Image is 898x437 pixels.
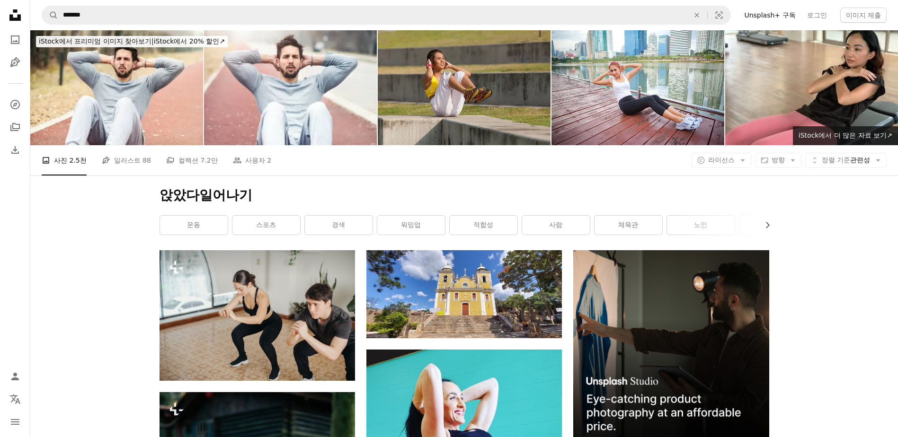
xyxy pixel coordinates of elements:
[6,412,25,431] button: 메뉴
[793,126,898,145] a: iStock에서 더 많은 자료 보기↗
[6,140,25,159] a: 다운로드 내역
[39,37,154,45] span: iStock에서 프리미엄 이미지 찾아보기 |
[822,156,850,164] span: 정렬 기준
[6,95,25,114] a: 탐색
[667,216,735,235] a: 노인
[377,216,445,235] a: 워밍업
[200,155,217,166] span: 7.2만
[708,156,735,164] span: 라이선스
[772,156,785,164] span: 방향
[160,187,769,204] h1: 앉았다일어나기
[801,8,833,23] a: 로그인
[840,8,887,23] button: 이미지 제출
[450,216,517,235] a: 적합성
[739,216,807,235] a: 운동해요
[30,30,233,53] a: iStock에서 프리미엄 이미지 찾아보기|iStock에서 20% 할인↗
[42,6,731,25] form: 사이트 전체에서 이미지 찾기
[142,155,151,166] span: 88
[30,30,203,145] img: 야외에서 바삭바삭하기
[267,155,271,166] span: 2
[366,290,562,298] a: 계단과 십자가가있는 노란색 건물
[6,367,25,386] a: 로그인 / 가입
[305,216,373,235] a: 경색
[166,145,218,175] a: 컬렉션 7.2만
[738,8,801,23] a: Unsplash+ 구독
[366,250,562,338] img: 계단과 십자가가있는 노란색 건물
[799,131,892,139] span: iStock에서 더 많은 자료 보기 ↗
[233,145,271,175] a: 사용자 2
[725,30,898,145] img: 벤치에서 복근 운동을 하는 아시아 여자
[522,216,590,235] a: 사람
[708,6,730,24] button: 시각적 검색
[6,30,25,49] a: 사진
[686,6,707,24] button: 삭제
[160,311,355,319] a: 댄스 스튜디오에서 남자와 여자
[595,216,662,235] a: 체육관
[6,390,25,409] button: 언어
[755,153,801,168] button: 방향
[102,145,151,175] a: 일러스트 88
[759,216,769,235] button: 목록을 오른쪽으로 스크롤
[822,156,870,165] span: 관련성
[39,37,225,45] span: iStock에서 20% 할인 ↗
[160,250,355,380] img: 댄스 스튜디오에서 남자와 여자
[378,30,551,145] img: 아시아판 젊은 여자 활동적임 운동 야외 공원
[6,53,25,72] a: 일러스트
[42,6,58,24] button: Unsplash 검색
[232,216,300,235] a: 스포츠
[6,118,25,137] a: 컬렉션
[692,153,751,168] button: 라이선스
[160,216,228,235] a: 운동
[805,153,887,168] button: 정렬 기준관련성
[551,30,724,145] img: 여자 운동 앉다 ups 외부
[204,30,377,145] img: 하고 크런치 야외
